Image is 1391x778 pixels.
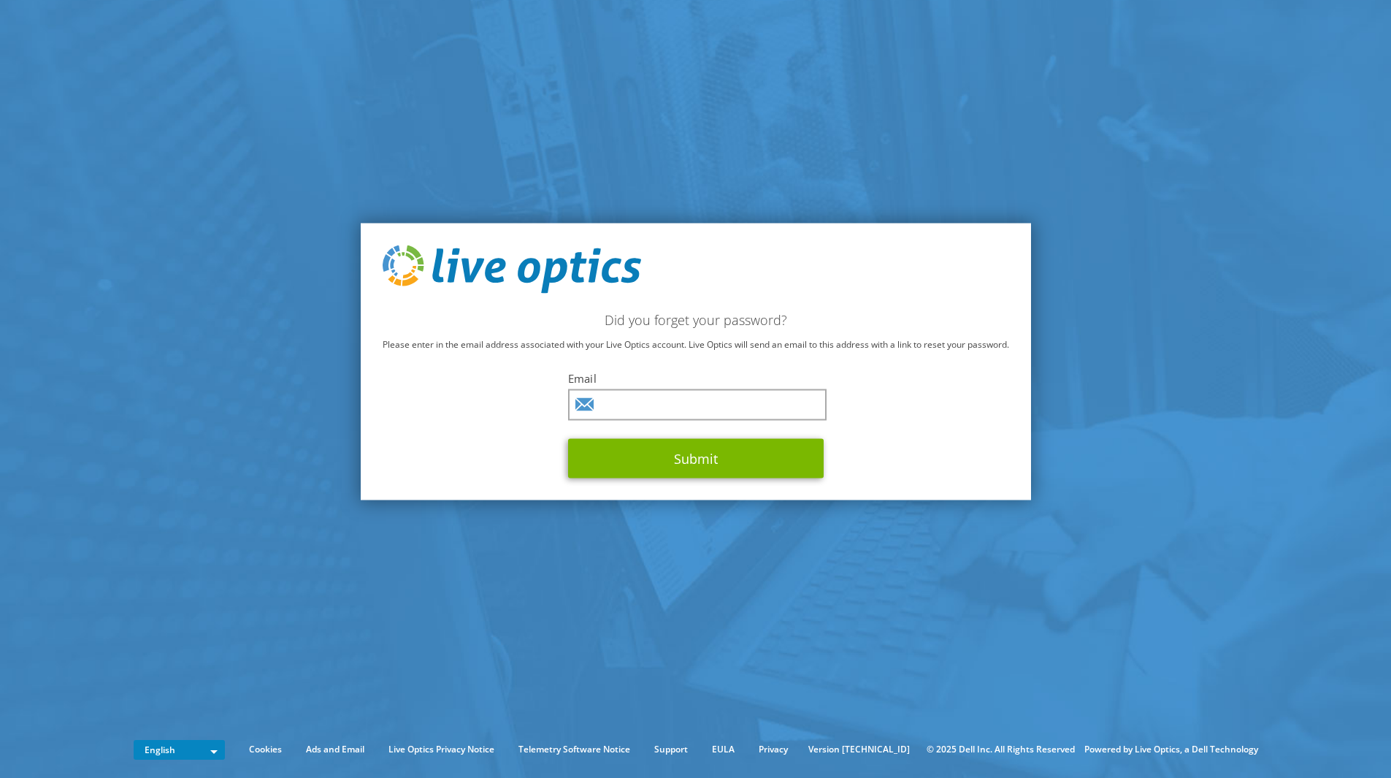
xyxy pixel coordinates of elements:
[801,741,917,758] li: Version [TECHNICAL_ID]
[568,370,824,385] label: Email
[1084,741,1258,758] li: Powered by Live Optics, a Dell Technology
[643,741,699,758] a: Support
[295,741,375,758] a: Ads and Email
[507,741,641,758] a: Telemetry Software Notice
[383,245,641,294] img: live_optics_svg.svg
[919,741,1082,758] li: © 2025 Dell Inc. All Rights Reserved
[383,336,1009,352] p: Please enter in the email address associated with your Live Optics account. Live Optics will send...
[701,741,746,758] a: EULA
[378,741,505,758] a: Live Optics Privacy Notice
[568,438,824,478] button: Submit
[238,741,293,758] a: Cookies
[748,741,799,758] a: Privacy
[383,311,1009,327] h2: Did you forget your password?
